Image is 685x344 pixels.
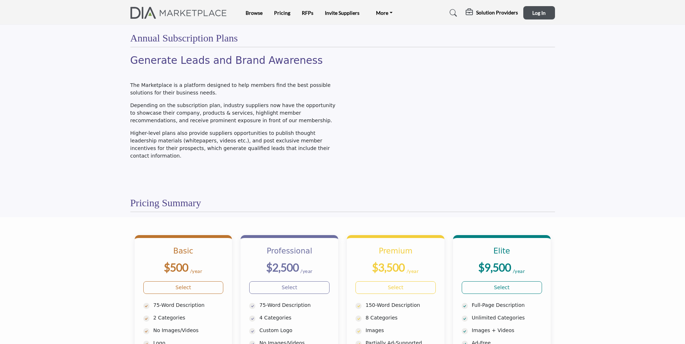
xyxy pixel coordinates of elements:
sub: /year [513,268,525,274]
a: More [371,8,398,18]
div: Solution Providers [466,9,518,17]
p: Images [366,327,436,334]
b: $500 [164,261,188,274]
a: Browse [246,10,263,16]
sub: /year [300,268,313,274]
h2: Annual Subscription Plans [130,32,238,44]
a: Search [443,7,462,19]
p: Images + Videos [472,327,542,334]
p: 75-Word Description [153,301,224,309]
p: The Marketplace is a platform designed to help members find the best possible solutions for their... [130,81,339,97]
b: Professional [267,247,312,255]
a: Select [355,281,436,294]
span: Log In [532,10,546,16]
button: Log In [523,6,555,19]
b: Elite [493,247,510,255]
h2: Pricing Summary [130,197,201,209]
p: Full-Page Description [472,301,542,309]
p: 4 Categories [259,314,330,322]
b: $9,500 [478,261,511,274]
p: Custom Logo [259,327,330,334]
a: Invite Suppliers [325,10,359,16]
p: Depending on the subscription plan, industry suppliers now have the opportunity to showcase their... [130,102,339,124]
a: Pricing [274,10,290,16]
sub: /year [407,268,419,274]
a: Select [143,281,224,294]
a: RFPs [302,10,313,16]
h5: Solution Providers [476,9,518,16]
p: Unlimited Categories [472,314,542,322]
p: No Images/Videos [153,327,224,334]
p: 2 Categories [153,314,224,322]
b: $2,500 [266,261,299,274]
p: 8 Categories [366,314,436,322]
p: 150-Word Description [366,301,436,309]
img: Site Logo [130,7,231,19]
b: Premium [379,247,412,255]
b: $3,500 [372,261,405,274]
p: Higher-level plans also provide suppliers opportunities to publish thought leadership materials (... [130,129,339,160]
b: Basic [173,247,193,255]
a: Select [462,281,542,294]
h2: Generate Leads and Brand Awareness [130,54,339,67]
sub: /year [190,268,203,274]
a: Select [249,281,330,294]
p: 75-Word Description [259,301,330,309]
